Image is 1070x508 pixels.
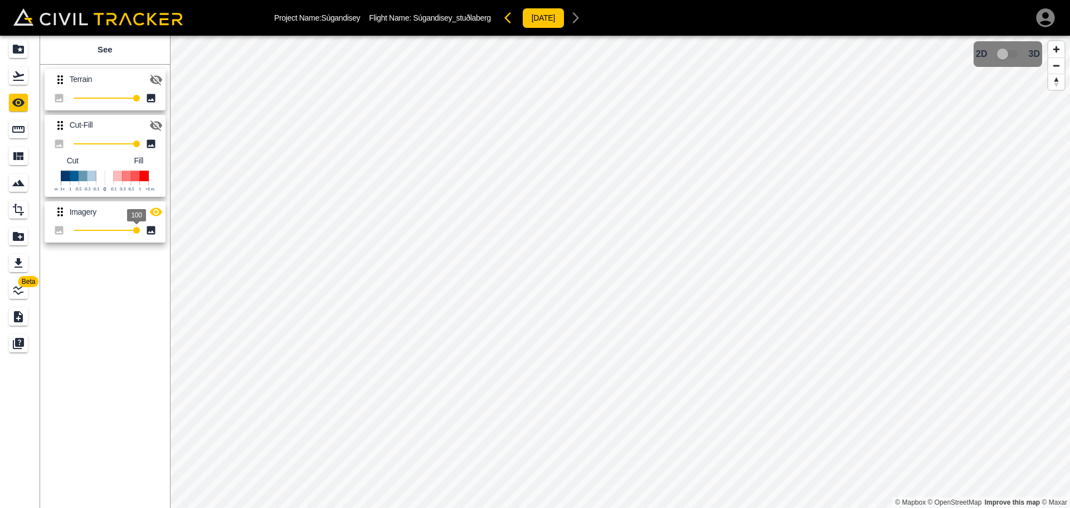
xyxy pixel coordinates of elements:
img: Civil Tracker [13,8,183,26]
a: Mapbox [895,499,926,506]
button: Reset bearing to north [1048,74,1064,90]
a: OpenStreetMap [928,499,982,506]
button: Zoom in [1048,41,1064,57]
a: Map feedback [985,499,1040,506]
span: 3D [1029,49,1040,59]
button: Zoom out [1048,57,1064,74]
span: 2D [976,49,987,59]
span: Súgandisey_stuðlaberg [413,13,490,22]
p: Project Name: Súgandisey [274,13,360,22]
a: Maxar [1042,499,1067,506]
p: Flight Name: [369,13,490,22]
span: 3D model not uploaded yet [992,43,1024,65]
button: [DATE] [522,8,565,28]
canvas: Map [170,36,1070,508]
